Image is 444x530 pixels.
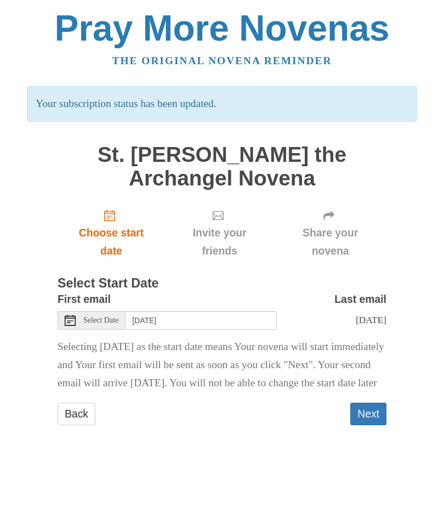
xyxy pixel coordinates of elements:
input: Use the arrow keys to pick a date [126,311,277,330]
span: Select Date [83,317,118,324]
a: Choose start date [58,201,165,266]
p: Selecting [DATE] as the start date means Your novena will start immediately and Your first email ... [58,338,386,392]
span: [DATE] [356,314,386,325]
h3: Select Start Date [58,277,386,291]
div: Click "Next" to confirm your start date first. [165,201,274,266]
label: Last email [334,290,386,308]
a: Back [58,403,95,425]
button: Next [350,403,386,425]
label: First email [58,290,111,308]
span: Invite your friends [176,224,263,260]
p: Your subscription status has been updated. [27,86,417,122]
div: Click "Next" to confirm your start date first. [274,201,386,266]
a: The original novena reminder [112,55,332,66]
span: Share your novena [285,224,375,260]
span: Choose start date [69,224,154,260]
a: Pray More Novenas [55,8,390,48]
h1: St. [PERSON_NAME] the Archangel Novena [58,143,386,190]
